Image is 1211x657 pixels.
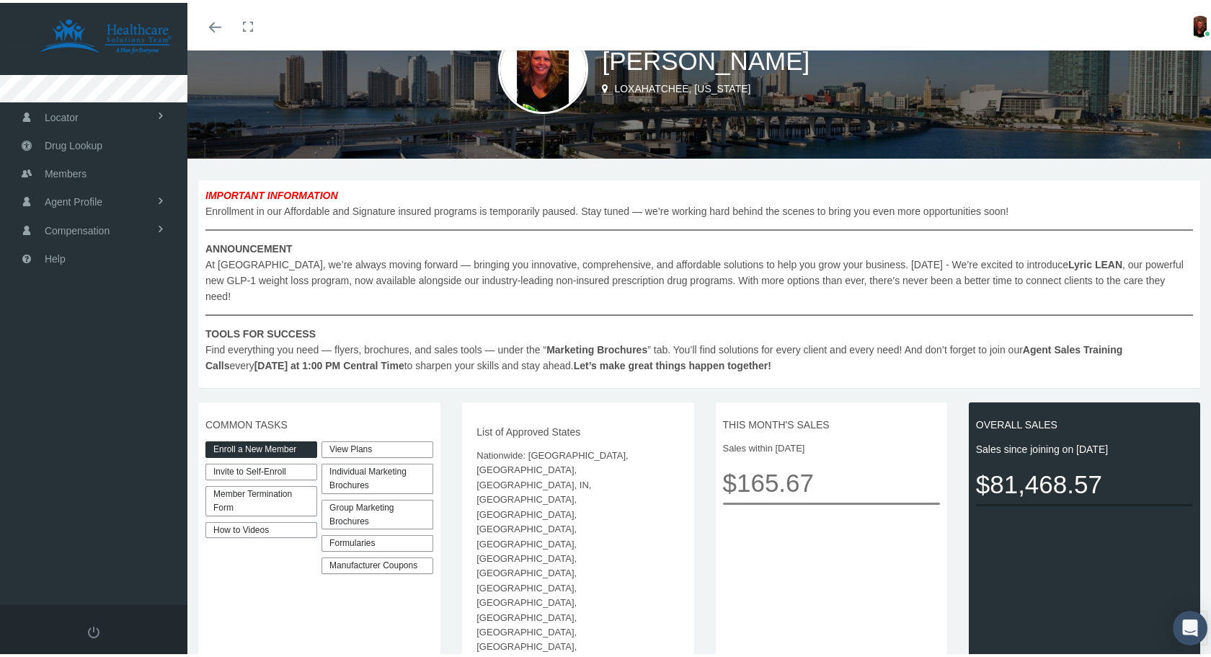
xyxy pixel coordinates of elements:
a: How to Videos [205,519,317,536]
span: Members [45,157,86,185]
span: List of Approved States [476,421,679,437]
span: Compensation [45,214,110,242]
b: Lyric LEAN [1068,256,1122,268]
span: Locator [45,101,79,128]
b: IMPORTANT INFORMATION [205,187,338,198]
div: Open Intercom Messenger [1173,608,1207,643]
span: [PERSON_NAME] [603,44,810,72]
b: Marketing Brochures [546,341,647,353]
img: HEALTHCARE SOLUTIONS TEAM, LLC [19,16,192,52]
img: S_Profile_Picture_10259.jpg [498,21,588,111]
a: Enroll a New Member [205,438,317,455]
b: Let’s make great things happen together! [574,357,771,369]
div: Group Marketing Brochures [321,497,433,527]
div: Formularies [321,532,433,549]
span: Sales since joining on [DATE] [976,438,1193,454]
img: S_Profile_Picture_10259.jpg [1189,13,1211,35]
span: OVERALL SALES [976,414,1193,430]
span: Loxahatchee, [US_STATE] [614,80,750,92]
b: [DATE] at 1:00 PM Central Time [254,357,404,369]
span: Agent Profile [45,185,102,213]
div: Individual Marketing Brochures [321,461,433,491]
a: Manufacturer Coupons [321,555,433,571]
a: Invite to Self-Enroll [205,461,317,477]
a: Member Termination Form [205,483,317,513]
span: THIS MONTH'S SALES [723,414,940,430]
span: Help [45,242,66,270]
span: $165.67 [723,460,940,500]
a: View Plans [321,438,433,455]
span: Sales within [DATE] [723,438,940,453]
b: TOOLS FOR SUCCESS [205,325,316,337]
span: Drug Lookup [45,129,102,156]
span: Enrollment in our Affordable and Signature insured programs is temporarily paused. Stay tuned — w... [205,185,1193,371]
span: $81,468.57 [976,462,1193,501]
span: COMMON TASKS [205,414,433,430]
b: ANNOUNCEMENT [205,240,293,252]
